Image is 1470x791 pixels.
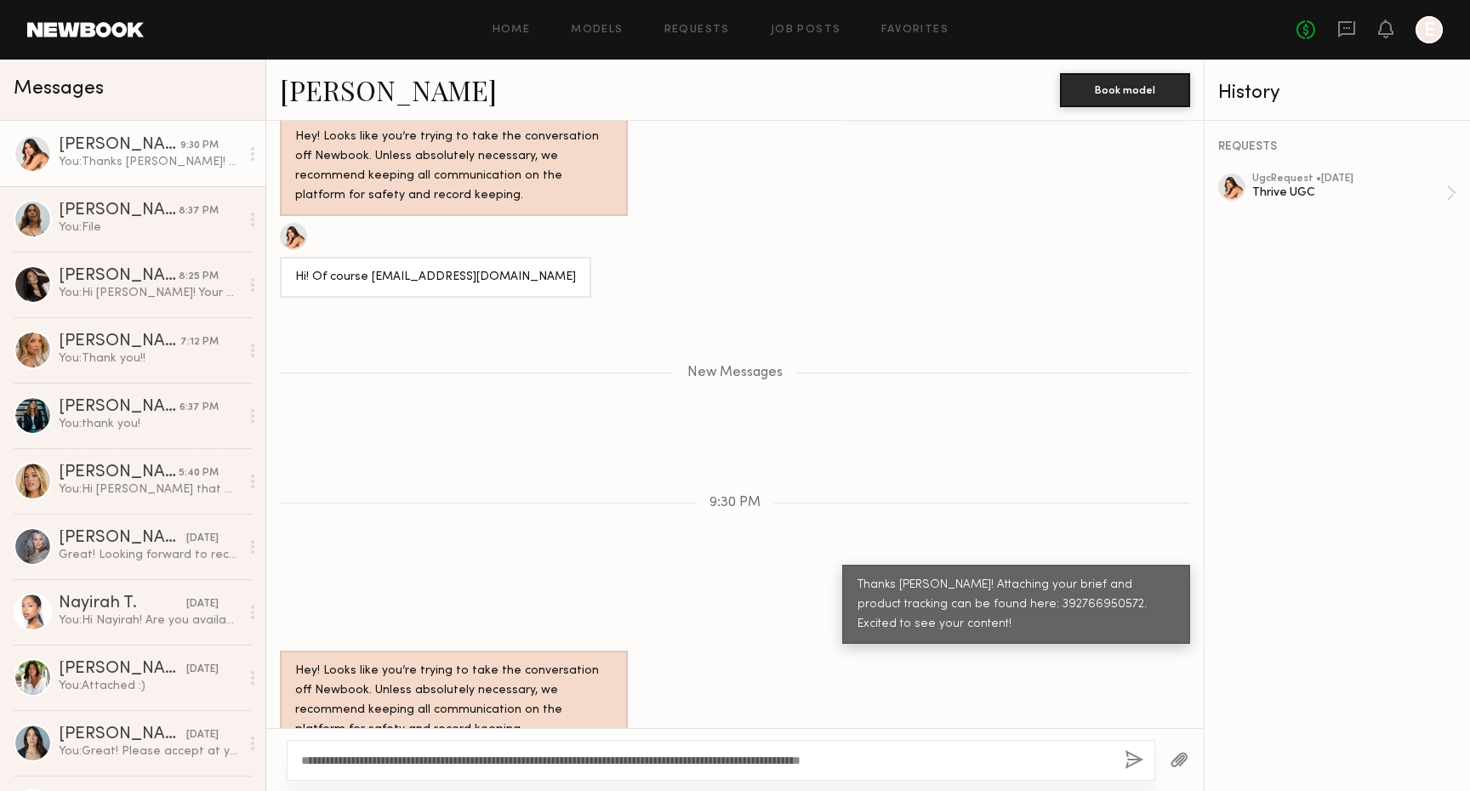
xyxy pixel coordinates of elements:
[59,399,179,416] div: [PERSON_NAME]
[881,25,949,36] a: Favorites
[1218,83,1456,103] div: History
[295,128,612,206] div: Hey! Looks like you’re trying to take the conversation off Newbook. Unless absolutely necessary, ...
[59,678,240,694] div: You: Attached :)
[179,465,219,481] div: 5:40 PM
[59,285,240,301] div: You: Hi [PERSON_NAME]! Your brief is attached :) Product tracking can also be found here: 8840512...
[59,268,179,285] div: [PERSON_NAME]
[59,219,240,236] div: You: File
[709,496,761,510] span: 9:30 PM
[59,530,186,547] div: [PERSON_NAME]
[59,416,240,432] div: You: thank you!
[1252,174,1456,213] a: ugcRequest •[DATE]Thrive UGC
[857,576,1175,635] div: Thanks [PERSON_NAME]! Attaching your brief and product tracking can be found here: 392766950572. ...
[1218,141,1456,153] div: REQUESTS
[180,138,219,154] div: 9:30 PM
[59,202,179,219] div: [PERSON_NAME]
[1416,16,1443,43] a: E
[59,547,240,563] div: Great! Looking forward to receiving them!
[186,596,219,612] div: [DATE]
[59,137,180,154] div: [PERSON_NAME]
[664,25,730,36] a: Requests
[1252,174,1446,185] div: ugc Request • [DATE]
[14,79,104,99] span: Messages
[186,662,219,678] div: [DATE]
[179,269,219,285] div: 8:25 PM
[180,334,219,350] div: 7:12 PM
[1060,82,1190,96] a: Book model
[59,726,186,743] div: [PERSON_NAME]
[687,366,783,380] span: New Messages
[59,154,240,170] div: You: Thanks [PERSON_NAME]! Attaching your brief and product tracking can be found here: 392766950...
[59,481,240,498] div: You: Hi [PERSON_NAME] that works :) Editing the request now!
[493,25,531,36] a: Home
[1060,73,1190,107] button: Book model
[59,612,240,629] div: You: Hi Nayirah! Are you available for some UGC content creation this month?
[1252,185,1446,201] div: Thrive UGC
[295,268,576,287] div: Hi! Of course [EMAIL_ADDRESS][DOMAIN_NAME]
[59,333,180,350] div: [PERSON_NAME]
[179,400,219,416] div: 6:37 PM
[186,727,219,743] div: [DATE]
[59,464,179,481] div: [PERSON_NAME]
[280,71,497,108] a: [PERSON_NAME]
[59,743,240,760] div: You: Great! Please accept at your earliest convenience and we will send out your products this we...
[186,531,219,547] div: [DATE]
[59,595,186,612] div: Nayirah T.
[571,25,623,36] a: Models
[295,662,612,740] div: Hey! Looks like you’re trying to take the conversation off Newbook. Unless absolutely necessary, ...
[771,25,841,36] a: Job Posts
[179,203,219,219] div: 8:37 PM
[59,661,186,678] div: [PERSON_NAME]
[59,350,240,367] div: You: Thank you!!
